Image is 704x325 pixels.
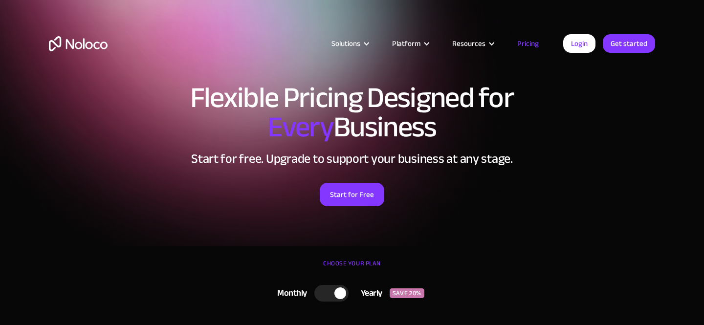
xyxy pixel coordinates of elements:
[603,34,655,53] a: Get started
[49,152,655,166] h2: Start for free. Upgrade to support your business at any stage.
[49,256,655,281] div: CHOOSE YOUR PLAN
[505,37,551,50] a: Pricing
[563,34,595,53] a: Login
[49,36,108,51] a: home
[331,37,360,50] div: Solutions
[267,100,333,154] span: Every
[320,183,384,206] a: Start for Free
[390,288,424,298] div: SAVE 20%
[392,37,420,50] div: Platform
[452,37,485,50] div: Resources
[319,37,380,50] div: Solutions
[380,37,440,50] div: Platform
[49,83,655,142] h1: Flexible Pricing Designed for Business
[349,286,390,301] div: Yearly
[265,286,314,301] div: Monthly
[440,37,505,50] div: Resources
